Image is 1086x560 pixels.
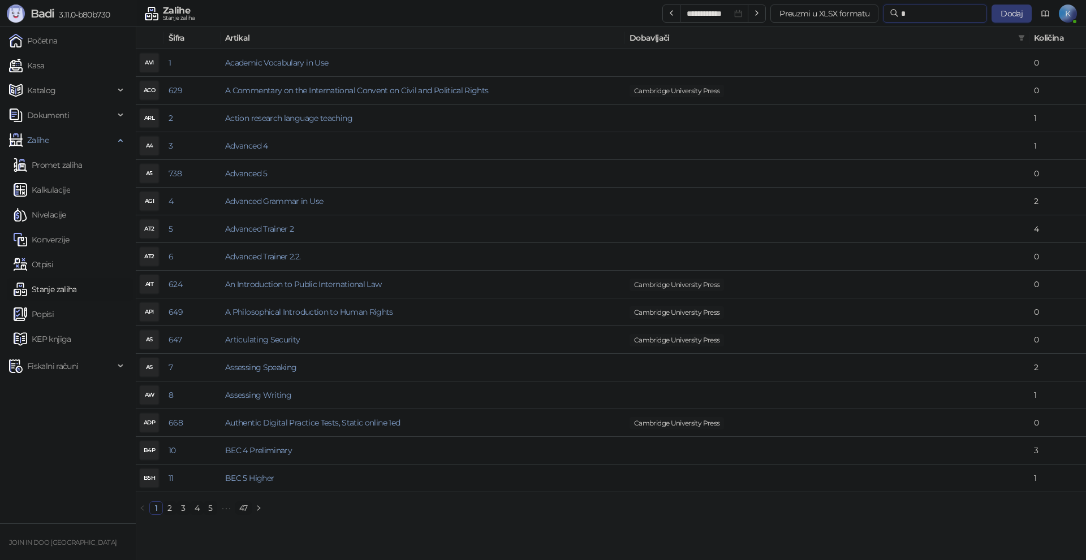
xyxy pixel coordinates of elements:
[992,5,1032,23] button: Dodaj
[221,188,625,215] td: Advanced Grammar in Use
[169,390,173,400] a: 8
[9,29,58,52] a: Početna
[31,7,54,20] span: Badi
[225,113,352,123] a: Action research language teaching
[177,502,189,514] a: 3
[140,414,158,432] div: ADP
[169,224,173,234] a: 5
[225,224,294,234] a: Advanced Trainer 2
[255,505,262,511] span: right
[191,502,203,514] a: 4
[27,104,69,127] span: Dokumenti
[169,335,182,345] a: 647
[630,306,724,319] span: Cambridge University Press
[169,113,173,123] a: 2
[770,5,878,23] button: Preuzmi u XLSX formatu
[163,6,195,15] div: Zalihe
[14,203,66,226] a: Nivelacije
[1029,465,1086,492] td: 1
[150,502,162,514] a: 1
[225,307,393,317] a: A Philosophical Introduction to Human Rights
[27,129,49,151] span: Zalihe
[225,362,296,372] a: Assessing Speaking
[54,10,110,20] span: 3.11.0-b80b730
[221,215,625,243] td: Advanced Trainer 2
[221,243,625,271] td: Advanced Trainer 2.2.
[221,27,625,49] th: Artikal
[221,160,625,188] td: Advanced 5
[14,228,70,251] a: Konverzije
[14,328,71,350] a: KEP knjiga
[225,418,400,428] a: Authentic Digital Practice Tests, Static online 1ed
[225,390,291,400] a: Assessing Writing
[163,501,176,515] li: 2
[140,303,158,321] div: API
[1029,77,1086,105] td: 0
[217,501,235,515] span: •••
[225,279,381,289] a: An Introduction to Public International Law
[625,27,1029,49] th: Dobavljači
[221,298,625,326] td: A Philosophical Introduction to Human Rights
[221,271,625,298] td: An Introduction to Public International Law
[190,501,204,515] li: 4
[140,275,158,293] div: AIT
[1059,5,1077,23] span: K
[221,409,625,437] td: Authentic Digital Practice Tests, Static online 1ed
[225,251,301,262] a: Advanced Trainer 2.2.
[1016,29,1027,46] span: filter
[169,196,173,206] a: 4
[221,437,625,465] td: BEC 4 Preliminary
[140,358,158,376] div: AS
[225,168,268,179] a: Advanced 5
[1029,27,1086,49] th: Količina
[1029,160,1086,188] td: 0
[140,192,158,210] div: AGI
[225,473,274,483] a: BEC 5 Higher
[225,335,300,345] a: Articulating Security
[140,220,158,238] div: AT2
[169,168,182,179] a: 738
[169,473,174,483] a: 11
[225,141,268,151] a: Advanced 4
[139,505,146,511] span: left
[163,15,195,21] div: Stanje zaliha
[1036,5,1054,23] a: Dokumentacija
[169,307,183,317] a: 649
[630,279,724,291] span: Cambridge University Press
[136,501,149,515] li: Prethodna strana
[140,441,158,459] div: B4P
[14,278,77,301] a: Stanje zaliha
[169,141,173,151] a: 3
[1029,49,1086,77] td: 0
[140,386,158,404] div: AW
[140,137,158,155] div: A4
[252,501,265,515] li: Sledeća strana
[1029,298,1086,326] td: 0
[1029,243,1086,271] td: 0
[630,417,724,429] span: Cambridge University Press
[221,465,625,492] td: BEC 5 Higher
[169,251,173,262] a: 6
[630,85,724,97] span: Cambridge University Press
[252,501,265,515] button: right
[1029,132,1086,160] td: 1
[14,154,83,176] a: Promet zaliha
[27,355,78,377] span: Fiskalni računi
[221,354,625,381] td: Assessing Speaking
[140,469,158,487] div: B5H
[140,54,158,72] div: AVI
[1029,381,1086,409] td: 1
[9,54,44,77] a: Kasa
[149,501,163,515] li: 1
[7,5,25,23] img: Logo
[140,248,158,266] div: AT2
[225,58,328,68] a: Academic Vocabulary in Use
[1029,215,1086,243] td: 4
[1018,34,1025,41] span: filter
[236,502,251,514] a: 47
[1029,409,1086,437] td: 0
[14,303,54,325] a: Popisi
[169,279,182,289] a: 624
[1029,271,1086,298] td: 0
[1029,326,1086,354] td: 0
